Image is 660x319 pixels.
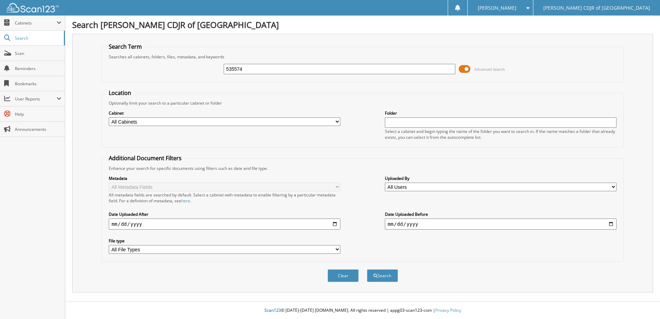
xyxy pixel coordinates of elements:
[105,89,135,97] legend: Location
[385,128,617,140] div: Select a cabinet and begin typing the name of the folder you want to search in. If the name match...
[15,66,61,71] span: Reminders
[105,165,620,171] div: Enhance your search for specific documents using filters such as date and file type.
[15,96,57,102] span: User Reports
[385,211,617,217] label: Date Uploaded Before
[15,126,61,132] span: Announcements
[109,219,340,230] input: start
[109,175,340,181] label: Metadata
[367,269,398,282] button: Search
[105,154,185,162] legend: Additional Document Filters
[109,110,340,116] label: Cabinet
[385,219,617,230] input: end
[109,192,340,204] div: All metadata fields are searched by default. Select a cabinet with metadata to enable filtering b...
[543,6,650,10] span: [PERSON_NAME] CDJR of [GEOGRAPHIC_DATA]
[105,100,620,106] div: Optionally limit your search to a particular cabinet or folder
[109,238,340,244] label: File type
[109,211,340,217] label: Date Uploaded After
[15,81,61,87] span: Bookmarks
[15,50,61,56] span: Scan
[105,43,145,50] legend: Search Term
[435,307,461,313] a: Privacy Policy
[15,35,60,41] span: Search
[385,175,617,181] label: Uploaded By
[181,198,190,204] a: here
[7,3,59,12] img: scan123-logo-white.svg
[72,19,653,30] h1: Search [PERSON_NAME] CDJR of [GEOGRAPHIC_DATA]
[105,54,620,60] div: Searches all cabinets, folders, files, metadata, and keywords
[264,307,281,313] span: Scan123
[625,286,660,319] iframe: Chat Widget
[385,110,617,116] label: Folder
[65,302,660,319] div: © [DATE]-[DATE] [DOMAIN_NAME]. All rights reserved | appg03-scan123-com |
[15,111,61,117] span: Help
[478,6,516,10] span: [PERSON_NAME]
[474,67,505,72] span: Advanced Search
[328,269,359,282] button: Clear
[15,20,57,26] span: Cabinets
